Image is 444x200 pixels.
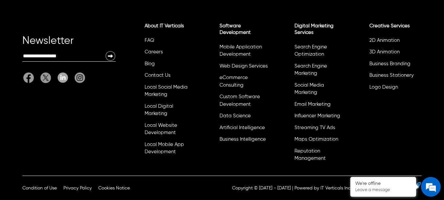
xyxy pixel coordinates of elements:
a: 2D Animation [369,38,400,43]
li: Blog [144,59,194,71]
a: Software Development [220,23,251,35]
a: Privacy Policy [63,186,92,190]
a: Careers [145,49,163,54]
li: Local Digital Marketing [144,102,194,121]
a: Linkedin [54,72,71,83]
img: logo_Zg8I0qSkbAqR2WFHt3p6CTuqpyXMFPubPcD2OT02zFN43Cy9FUNNG3NEPhM_Q1qe_.png [11,40,28,43]
li: Email Marketing [293,100,343,112]
a: Local Mobile App Development [145,142,184,155]
a: Search Engine Marketing [294,64,327,76]
li: Search Engine Optimization [293,43,343,62]
li: 3D Animation [368,47,418,59]
li: FAQ [144,36,194,48]
li: Maps Optimization [293,135,343,147]
img: Newsletter Submit [105,51,116,61]
a: Digital Marketing Services [294,23,334,35]
span: We are offline. Please leave us a message. [14,59,115,125]
a: Streaming TV Ads [294,125,335,130]
li: eCommerce Consulting [219,73,269,92]
div: Leave a message [34,37,110,45]
a: Data Science [220,113,251,118]
a: Condition of Use [22,186,57,190]
li: Data Science [219,111,269,123]
li: Artificial Intelligence [219,123,269,135]
li: Careers [144,47,194,59]
li: Business Intelligence [219,135,269,147]
a: Maps Optimization [294,137,338,142]
a: Social Media Marketing [294,83,324,95]
a: Business Stationery [369,73,414,78]
li: Custom Software Development [219,92,269,111]
img: Twitter [40,72,51,83]
li: Local Website Development [144,121,194,140]
a: Logo Design [369,85,398,90]
a: Web Design Services [220,64,268,69]
a: 3D Animation [369,49,400,54]
em: Driven by SalesIQ [52,124,83,129]
p: Copyright © [DATE] - [DATE] | Powered by IT Verticals Inc [232,185,351,191]
li: Influencer Marketing [293,111,343,123]
li: Mobile Application Development [219,43,269,62]
a: Cookies Notice [98,186,130,190]
a: Creative Services [369,23,410,28]
a: Business Branding [369,61,410,66]
li: Web Design Services [219,62,269,73]
a: Artificial Intelligence [220,125,265,130]
div: Minimize live chat window [108,3,124,19]
a: Twitter [37,72,54,83]
a: Influencer Marketing [294,113,340,118]
a: Local Digital Marketing [145,104,173,116]
a: Blog [145,61,155,66]
li: Reputation Management [293,147,343,166]
textarea: Type your message and click 'Submit' [3,131,125,155]
a: It Verticals Instagram [71,72,85,83]
a: eCommerce builder by CommercePad [412,182,421,195]
img: salesiqlogo_leal7QplfZFryJ6FIlVepeu7OftD7mt8q6exU6-34PB8prfIgodN67KcxXM9Y7JQ_.png [45,125,50,129]
li: Contact Us [144,71,194,83]
a: eCommerce Consulting [220,75,248,88]
p: Leave a message [355,187,411,193]
a: Facebook [23,72,37,83]
li: Logo Design [368,83,418,95]
a: Local Website Development [145,123,177,135]
a: Reputation Management [294,149,326,161]
li: Business Branding [368,59,418,71]
img: Facebook [23,72,34,83]
a: FAQ [145,38,154,43]
li: Social Media Marketing [293,81,343,100]
img: Linkedin [58,72,68,83]
a: Search Engine Optimization [294,44,327,57]
a: Mobile Application Development [220,44,262,57]
a: Custom Software Development [220,94,260,107]
a: Business Intelligence [220,137,266,142]
a: Email Marketing [294,102,331,107]
div: Newsletter [22,38,116,51]
a: Local Social Media Marketing [145,85,188,97]
li: Business Stationery [368,71,418,83]
li: Search Engine Marketing [293,62,343,81]
li: Local Mobile App Development [144,140,194,159]
div: We're offline [355,181,411,186]
li: Streaming TV Ads [293,123,343,135]
em: Submit [96,155,119,163]
img: It Verticals Instagram [75,72,85,83]
a: Contact Us [145,73,171,78]
li: Local Social Media Marketing [144,83,194,102]
li: 2D Animation [368,36,418,48]
a: About IT Verticals [145,23,184,28]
